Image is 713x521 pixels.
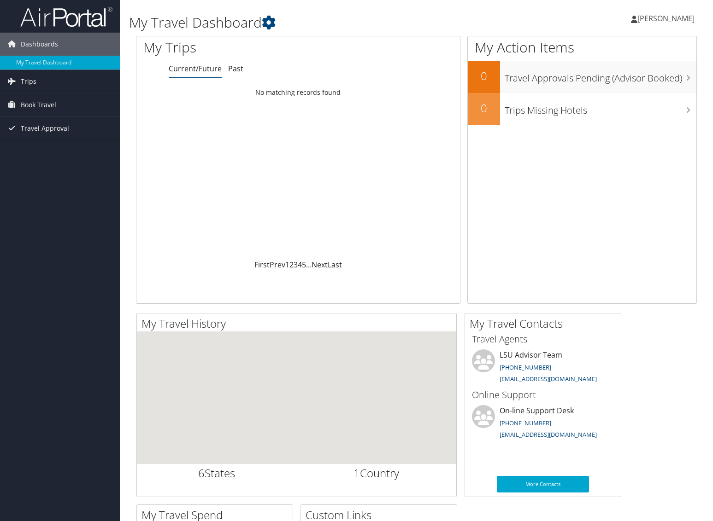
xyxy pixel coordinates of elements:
[500,419,551,427] a: [PHONE_NUMBER]
[21,93,56,116] span: Book Travel
[631,5,704,32] a: [PERSON_NAME]
[505,67,696,85] h3: Travel Approvals Pending (Advisor Booked)
[254,260,270,270] a: First
[20,6,112,28] img: airportal-logo.png
[472,333,614,346] h3: Travel Agents
[228,64,243,74] a: Past
[198,465,205,480] span: 6
[298,260,302,270] a: 4
[468,61,696,93] a: 0Travel Approvals Pending (Advisor Booked)
[472,388,614,401] h3: Online Support
[328,260,342,270] a: Last
[285,260,289,270] a: 1
[470,316,621,331] h2: My Travel Contacts
[468,38,696,57] h1: My Action Items
[270,260,285,270] a: Prev
[143,38,318,57] h1: My Trips
[500,430,597,439] a: [EMAIL_ADDRESS][DOMAIN_NAME]
[505,99,696,117] h3: Trips Missing Hotels
[141,316,456,331] h2: My Travel History
[306,260,312,270] span: …
[289,260,294,270] a: 2
[294,260,298,270] a: 3
[304,465,450,481] h2: Country
[312,260,328,270] a: Next
[500,375,597,383] a: [EMAIL_ADDRESS][DOMAIN_NAME]
[129,13,512,32] h1: My Travel Dashboard
[468,68,500,84] h2: 0
[21,117,69,140] span: Travel Approval
[500,363,551,371] a: [PHONE_NUMBER]
[467,349,619,387] li: LSU Advisor Team
[637,13,695,23] span: [PERSON_NAME]
[136,84,460,101] td: No matching records found
[468,100,500,116] h2: 0
[144,465,290,481] h2: States
[468,93,696,125] a: 0Trips Missing Hotels
[169,64,222,74] a: Current/Future
[21,33,58,56] span: Dashboards
[354,465,360,480] span: 1
[497,476,589,492] a: More Contacts
[21,70,36,93] span: Trips
[467,405,619,443] li: On-line Support Desk
[302,260,306,270] a: 5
